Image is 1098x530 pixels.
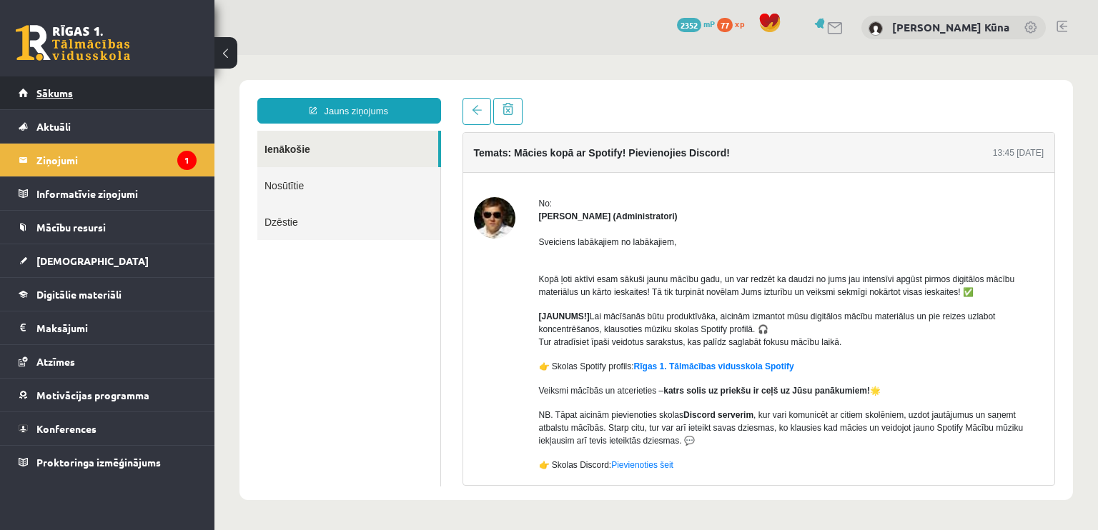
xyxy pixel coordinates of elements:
[36,355,75,368] span: Atzīmes
[19,244,197,277] a: [DEMOGRAPHIC_DATA]
[36,221,106,234] span: Mācību resursi
[36,86,73,99] span: Sākums
[36,144,197,176] legend: Ziņojumi
[397,405,459,415] a: Pievienoties šeit
[43,43,227,69] a: Jauns ziņojums
[325,142,830,155] div: No:
[36,389,149,401] span: Motivācijas programma
[19,379,197,411] a: Motivācijas programma
[259,92,515,104] h4: Temats: Mācies kopā ar Spotify! Pievienojies Discord!
[703,18,715,29] span: mP
[36,177,197,210] legend: Informatīvie ziņojumi
[420,306,580,316] a: Rīgas 1. Tālmācības vidusskola Spotify
[19,76,197,109] a: Sākums
[869,21,883,36] img: Anna Konstance Kūna
[717,18,751,29] a: 77 xp
[19,144,197,176] a: Ziņojumi1
[177,151,197,170] i: 1
[325,205,830,244] p: Kopā ļoti aktīvi esam sākuši jaunu mācību gadu, un var redzēt ka daudzi no jums jau intensīvi apg...
[36,422,97,435] span: Konferences
[43,76,224,112] a: Ienākošie
[449,331,656,341] strong: katrs solis uz priekšu ir ceļš uz Jūsu panākumiem!
[19,278,197,311] a: Digitālie materiāli
[36,456,161,469] span: Proktoringa izmēģinājums
[19,345,197,378] a: Atzīmes
[677,18,715,29] a: 2352 mP
[325,256,375,266] strong: [JAUNUMS!]
[469,355,539,365] strong: Discord serverim
[717,18,733,32] span: 77
[19,177,197,210] a: Informatīvie ziņojumi
[43,112,226,149] a: Nosūtītie
[43,149,226,185] a: Dzēstie
[325,156,463,166] strong: [PERSON_NAME] (Administratori)
[19,412,197,445] a: Konferences
[325,255,830,294] p: Lai mācīšanās būtu produktīvāka, aicinām izmantot mūsu digitālos mācību materiālus un pie reizes ...
[677,18,701,32] span: 2352
[19,110,197,143] a: Aktuāli
[325,305,830,318] p: 👉 Skolas Spotify profils:
[325,329,830,342] p: Veiksmi mācībās un atcerieties – 🌟
[36,288,122,301] span: Digitālie materiāli
[19,311,197,344] a: Maksājumi
[325,181,830,194] p: Sveiciens labākajiem no labākajiem,
[16,25,130,61] a: Rīgas 1. Tālmācības vidusskola
[325,354,830,392] p: NB. Tāpat aicinām pievienoties skolas , kur vari komunicēt ar citiem skolēniem, uzdot jautājumus ...
[36,120,71,133] span: Aktuāli
[778,91,829,104] div: 13:45 [DATE]
[735,18,744,29] span: xp
[325,404,830,416] p: 👉 Skolas Discord:
[36,311,197,344] legend: Maksājumi
[259,142,301,184] img: Ivo Čapiņš
[892,20,1009,34] a: [PERSON_NAME] Kūna
[19,446,197,479] a: Proktoringa izmēģinājums
[19,211,197,244] a: Mācību resursi
[36,254,149,267] span: [DEMOGRAPHIC_DATA]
